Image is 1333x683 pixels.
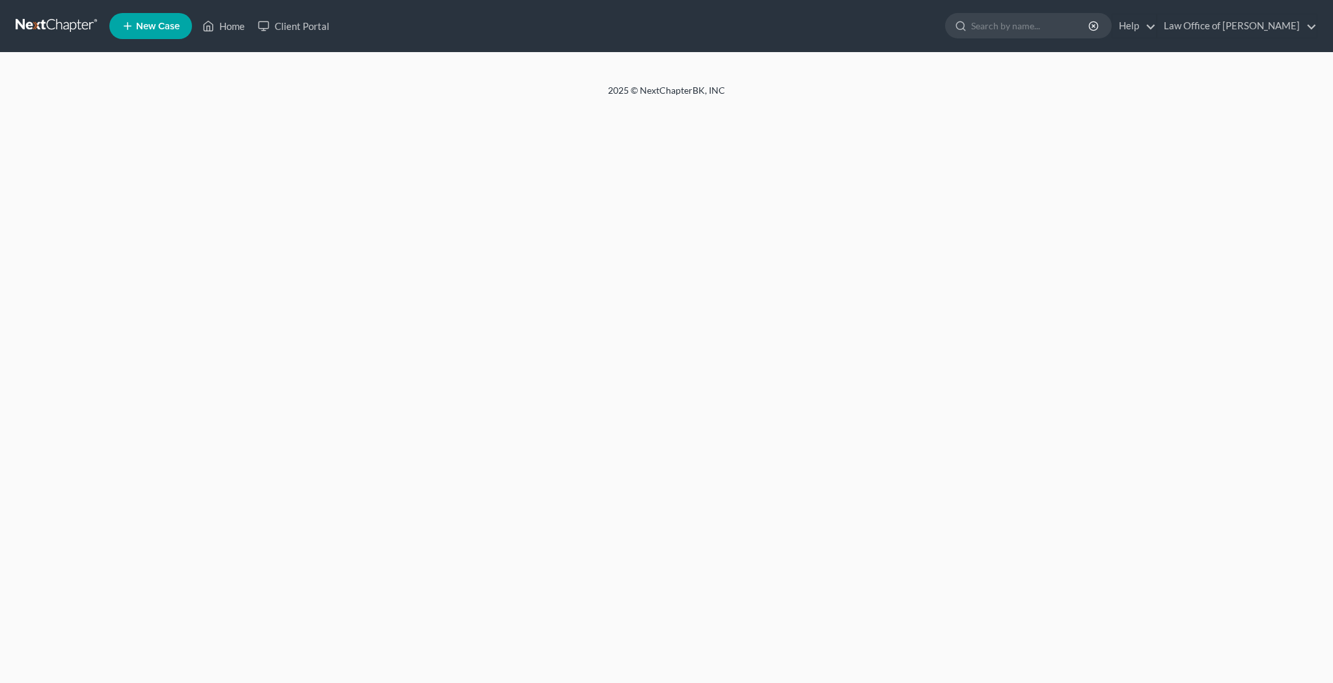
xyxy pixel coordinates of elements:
span: New Case [136,21,180,31]
div: 2025 © NextChapterBK, INC [295,84,1038,107]
a: Home [196,14,251,38]
input: Search by name... [971,14,1090,38]
a: Client Portal [251,14,336,38]
a: Help [1112,14,1156,38]
a: Law Office of [PERSON_NAME] [1157,14,1317,38]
